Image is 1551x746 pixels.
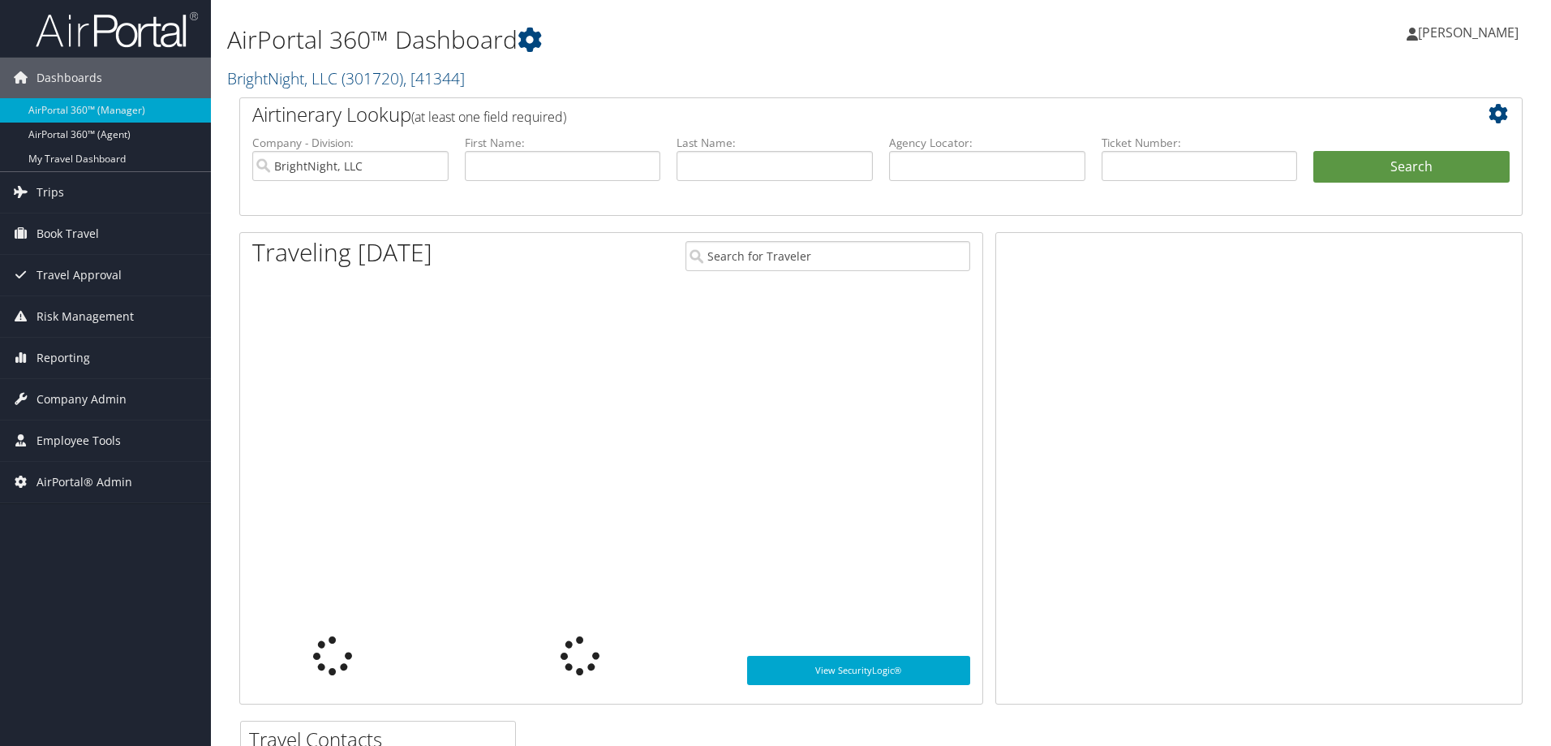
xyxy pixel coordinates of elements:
[1418,24,1519,41] span: [PERSON_NAME]
[1407,8,1535,57] a: [PERSON_NAME]
[677,135,873,151] label: Last Name:
[685,241,970,271] input: Search for Traveler
[37,213,99,254] span: Book Travel
[37,420,121,461] span: Employee Tools
[403,67,465,89] span: , [ 41344 ]
[37,172,64,213] span: Trips
[411,108,566,126] span: (at least one field required)
[227,23,1099,57] h1: AirPortal 360™ Dashboard
[465,135,661,151] label: First Name:
[1102,135,1298,151] label: Ticket Number:
[37,255,122,295] span: Travel Approval
[252,235,432,270] h1: Traveling [DATE]
[37,296,134,337] span: Risk Management
[252,135,449,151] label: Company - Division:
[342,67,403,89] span: ( 301720 )
[747,656,970,685] a: View SecurityLogic®
[37,379,127,420] span: Company Admin
[1313,151,1510,183] button: Search
[37,58,102,98] span: Dashboards
[36,11,198,49] img: airportal-logo.png
[37,338,90,378] span: Reporting
[889,135,1085,151] label: Agency Locator:
[37,462,132,502] span: AirPortal® Admin
[252,101,1403,128] h2: Airtinerary Lookup
[227,67,465,89] a: BrightNight, LLC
